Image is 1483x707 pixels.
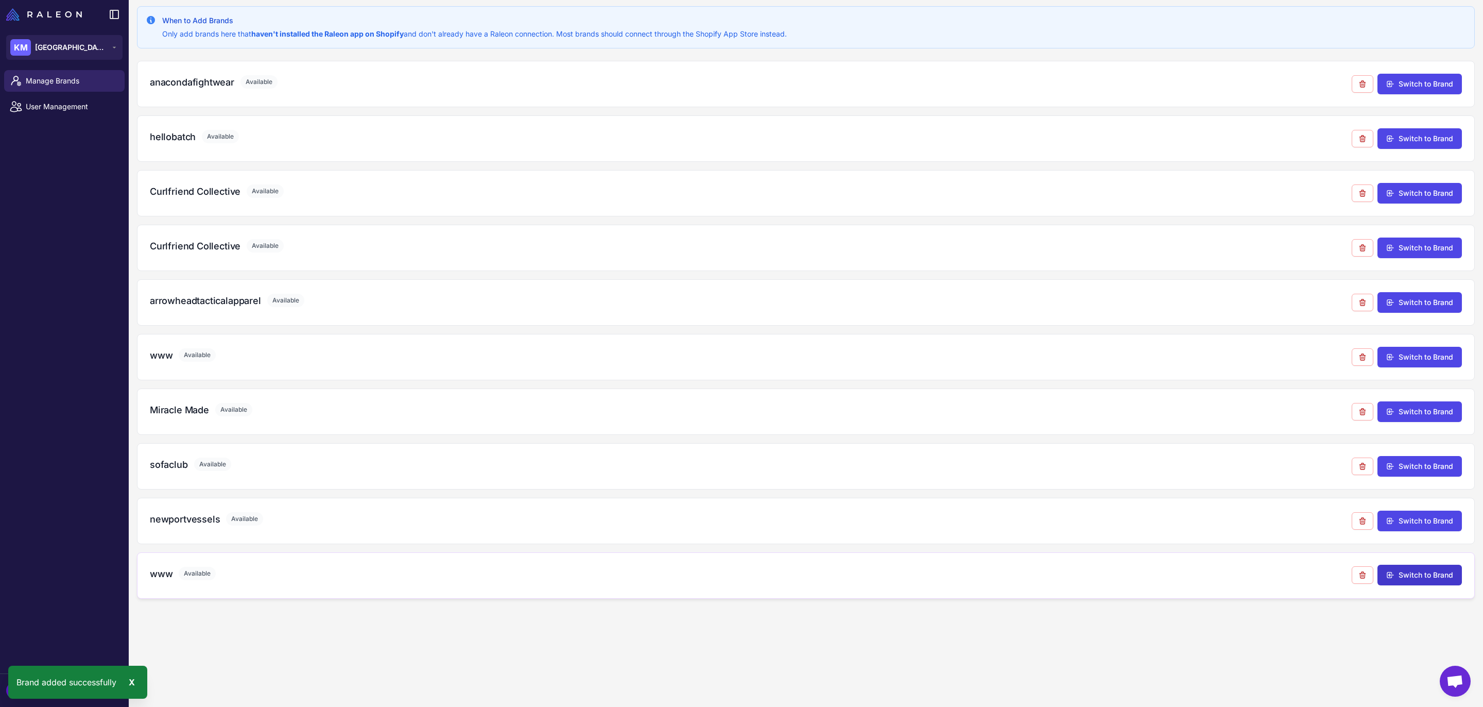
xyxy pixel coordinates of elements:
[1352,239,1373,257] button: Remove from agency
[150,184,240,198] h3: Curlfriend Collective
[6,8,82,21] img: Raleon Logo
[150,239,240,253] h3: Curlfriend Collective
[179,348,216,362] span: Available
[240,75,278,89] span: Available
[6,682,27,699] div: MS
[1377,128,1462,149] button: Switch to Brand
[247,239,284,252] span: Available
[150,512,220,526] h3: newportvessels
[26,101,116,112] span: User Management
[1377,74,1462,94] button: Switch to Brand
[1352,403,1373,420] button: Remove from agency
[4,70,125,92] a: Manage Brands
[202,130,239,143] span: Available
[267,294,304,307] span: Available
[1377,238,1462,258] button: Switch to Brand
[1352,294,1373,311] button: Remove from agency
[35,42,107,53] span: [GEOGRAPHIC_DATA]
[1377,565,1462,585] button: Switch to Brand
[1352,75,1373,93] button: Remove from agency
[1377,292,1462,313] button: Switch to Brand
[1377,183,1462,204] button: Switch to Brand
[10,39,31,56] div: KM
[125,674,139,691] div: X
[194,458,231,471] span: Available
[150,567,173,581] h3: www
[26,75,116,87] span: Manage Brands
[4,96,125,117] a: User Management
[1352,130,1373,147] button: Remove from agency
[1352,512,1373,530] button: Remove from agency
[150,75,234,89] h3: anacondafightwear
[6,8,86,21] a: Raleon Logo
[1352,458,1373,475] button: Remove from agency
[150,130,196,144] h3: hellobatch
[1377,347,1462,367] button: Switch to Brand
[162,15,787,26] h3: When to Add Brands
[1377,401,1462,422] button: Switch to Brand
[150,294,261,308] h3: arrowheadtacticalapparel
[215,403,252,416] span: Available
[1377,456,1462,477] button: Switch to Brand
[1440,666,1471,697] div: Open chat
[150,403,209,417] h3: Miracle Made
[179,567,216,580] span: Available
[150,458,188,472] h3: sofaclub
[6,35,123,60] button: KM[GEOGRAPHIC_DATA]
[247,184,284,198] span: Available
[226,512,263,526] span: Available
[251,29,404,38] strong: haven't installed the Raleon app on Shopify
[8,666,147,699] div: Brand added successfully
[1377,511,1462,531] button: Switch to Brand
[150,348,173,362] h3: www
[162,28,787,40] p: Only add brands here that and don't already have a Raleon connection. Most brands should connect ...
[1352,184,1373,202] button: Remove from agency
[1352,348,1373,366] button: Remove from agency
[1352,566,1373,584] button: Remove from agency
